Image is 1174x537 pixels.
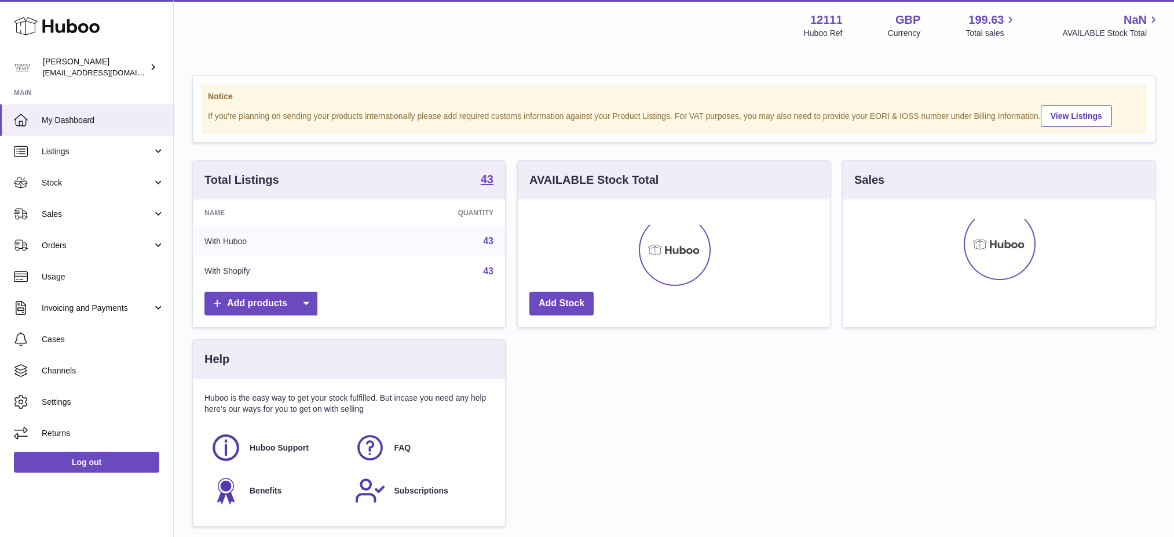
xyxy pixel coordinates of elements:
[481,173,493,187] a: 43
[204,393,493,415] p: Huboo is the easy way to get your stock fulfilled. But incase you need any help here's our ways f...
[43,68,170,77] span: [EMAIL_ADDRESS][DOMAIN_NAME]
[250,442,309,453] span: Huboo Support
[210,432,343,463] a: Huboo Support
[42,209,152,220] span: Sales
[1041,105,1112,127] a: View Listings
[14,59,31,76] img: internalAdmin-12111@internal.huboo.com
[210,475,343,506] a: Benefits
[193,199,361,226] th: Name
[250,485,281,496] span: Benefits
[208,103,1140,127] div: If you're planning on sending your products internationally please add required customs informati...
[204,172,279,188] h3: Total Listings
[529,172,659,188] h3: AVAILABLE Stock Total
[42,334,164,345] span: Cases
[804,28,843,39] div: Huboo Ref
[394,442,411,453] span: FAQ
[42,271,164,282] span: Usage
[42,397,164,408] span: Settings
[965,28,1017,39] span: Total sales
[354,475,487,506] a: Subscriptions
[361,199,505,226] th: Quantity
[42,303,152,314] span: Invoicing and Payments
[965,12,1017,39] a: 199.63 Total sales
[1062,28,1160,39] span: AVAILABLE Stock Total
[529,292,594,315] a: Add Stock
[968,12,1004,28] span: 199.63
[42,146,152,157] span: Listings
[42,115,164,126] span: My Dashboard
[895,12,920,28] strong: GBP
[481,173,493,185] strong: 43
[354,432,487,463] a: FAQ
[208,91,1140,102] strong: Notice
[483,266,493,276] a: 43
[42,365,164,376] span: Channels
[1062,12,1160,39] a: NaN AVAILABLE Stock Total
[1124,12,1147,28] span: NaN
[888,28,921,39] div: Currency
[193,256,361,286] td: With Shopify
[14,452,159,473] a: Log out
[810,12,843,28] strong: 12111
[42,428,164,439] span: Returns
[854,172,884,188] h3: Sales
[204,351,229,367] h3: Help
[42,240,152,251] span: Orders
[43,56,147,78] div: [PERSON_NAME]
[42,177,152,188] span: Stock
[483,236,493,246] a: 43
[394,485,448,496] span: Subscriptions
[204,292,317,315] a: Add products
[193,226,361,256] td: With Huboo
